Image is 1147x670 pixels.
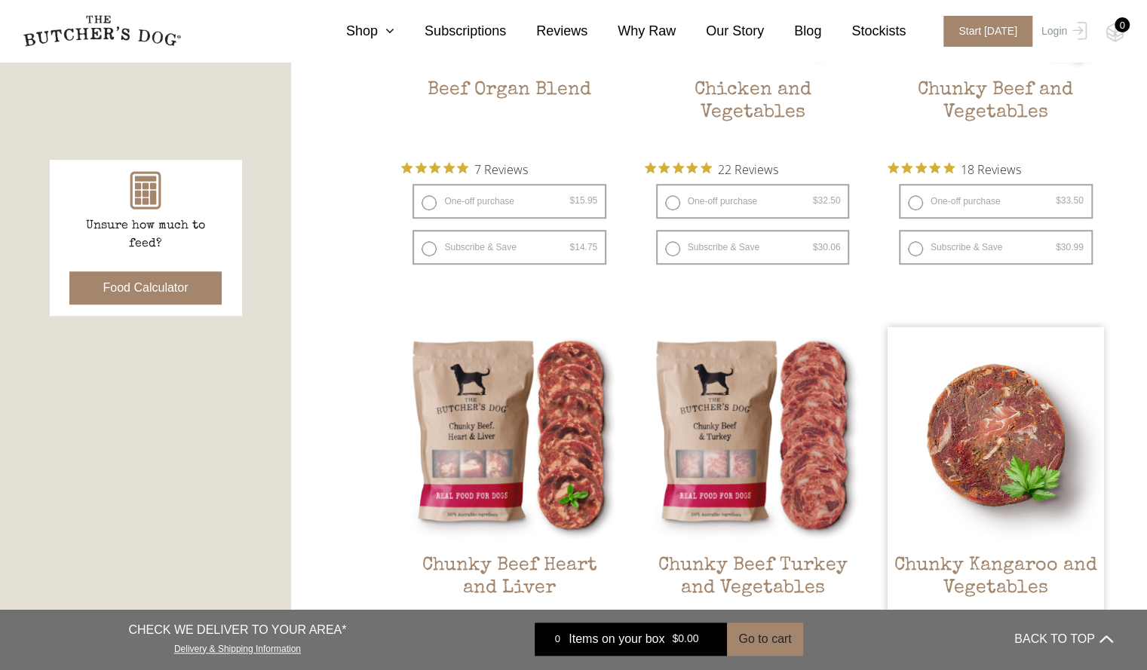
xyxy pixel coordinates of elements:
h2: Chunky Beef Turkey and Vegetables [645,555,861,626]
label: One-off purchase [656,184,850,219]
img: Chunky Beef Heart and Liver [401,327,618,543]
h2: Chicken and Vegetables [645,79,861,150]
a: Stockists [821,21,906,41]
p: Unsure how much to feed? [70,217,221,253]
span: $ [672,633,678,645]
span: Items on your box [569,630,664,648]
span: $ [569,242,575,252]
button: Rated 4.9 out of 5 stars from 22 reviews. Jump to reviews. [645,158,778,180]
span: $ [813,195,818,206]
a: Chunky Beef Turkey and VegetablesChunky Beef Turkey and Vegetables [645,327,861,626]
a: Blog [764,21,821,41]
label: Subscribe & Save [412,230,606,265]
label: Subscribe & Save [656,230,850,265]
bdi: 32.50 [813,195,841,206]
span: Start [DATE] [943,16,1032,47]
button: BACK TO TOP [1014,621,1112,657]
label: One-off purchase [899,184,1093,219]
button: Rated 5 out of 5 stars from 18 reviews. Jump to reviews. [888,158,1021,180]
bdi: 14.75 [569,242,597,252]
a: Shop [316,21,394,41]
a: Chunky Beef Heart and LiverChunky Beef Heart and Liver [401,327,618,626]
button: Food Calculator [69,271,222,304]
bdi: 30.99 [1056,242,1084,252]
a: Chunky Kangaroo and Vegetables [888,327,1104,626]
bdi: 15.95 [569,195,597,206]
span: 7 Reviews [474,158,528,180]
h2: Chunky Beef and Vegetables [888,79,1104,150]
button: Go to cart [727,623,802,656]
span: $ [813,242,818,252]
span: 18 Reviews [961,158,1021,180]
img: TBD_Cart-Empty.png [1106,23,1124,42]
a: Delivery & Shipping Information [174,640,301,654]
a: Reviews [506,21,587,41]
h2: Chunky Kangaroo and Vegetables [888,555,1104,626]
img: Chunky Beef Turkey and Vegetables [645,327,861,543]
a: 0 Items on your box $0.00 [535,623,727,656]
a: Our Story [676,21,764,41]
span: 22 Reviews [718,158,778,180]
a: Login [1038,16,1087,47]
span: $ [1056,195,1061,206]
h2: Chunky Beef Heart and Liver [401,555,618,626]
a: Start [DATE] [928,16,1038,47]
bdi: 0.00 [672,633,698,645]
span: $ [1056,242,1061,252]
div: 0 [1115,17,1130,32]
button: Rated 5 out of 5 stars from 7 reviews. Jump to reviews. [401,158,528,180]
bdi: 30.06 [813,242,841,252]
h2: Beef Organ Blend [401,79,618,150]
label: Subscribe & Save [899,230,1093,265]
span: $ [569,195,575,206]
a: Subscriptions [394,21,506,41]
a: Why Raw [587,21,676,41]
p: CHECK WE DELIVER TO YOUR AREA* [128,621,346,639]
label: One-off purchase [412,184,606,219]
bdi: 33.50 [1056,195,1084,206]
div: 0 [546,632,569,647]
